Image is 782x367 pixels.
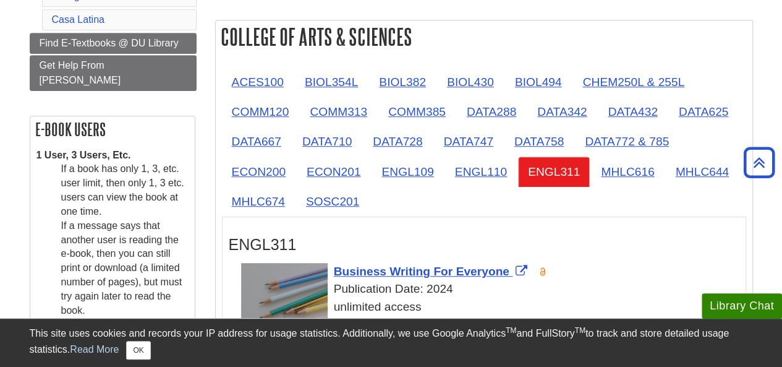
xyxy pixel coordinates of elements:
span: Get Help From [PERSON_NAME] [40,60,121,85]
dt: 1 User, 3 Users, Etc. [36,149,189,163]
h2: E-book Users [30,116,195,142]
a: DATA747 [434,126,503,157]
a: MHLC674 [222,186,295,217]
span: Find E-Textbooks @ DU Library [40,38,179,48]
a: DATA710 [292,126,362,157]
a: MHLC616 [591,157,664,187]
a: ENGL109 [372,157,443,187]
sup: TM [506,326,516,335]
sup: TM [575,326,585,335]
span: Business Writing For Everyone [334,265,509,278]
a: ACES100 [222,67,294,97]
a: MHLC644 [666,157,739,187]
div: Publication Date: 2024 [241,280,739,298]
a: BIOL494 [505,67,572,97]
div: This site uses cookies and records your IP address for usage statistics. Additionally, we use Goo... [30,326,753,360]
a: DATA432 [598,97,667,127]
button: Library Chat [702,293,782,319]
a: Link opens in new window [334,265,531,278]
a: ENGL110 [445,157,517,187]
a: BIOL430 [437,67,504,97]
button: Close [126,341,150,360]
a: SOSC201 [296,186,369,217]
dd: If a book has only 1, 3, etc. user limit, then only 1, 3 etc. users can view the book at one time... [61,162,189,317]
a: COMM120 [222,97,299,127]
a: DATA342 [527,97,597,127]
a: Find E-Textbooks @ DU Library [30,33,197,54]
a: DATA625 [669,97,738,127]
a: COMM385 [378,97,456,127]
a: DATA772 & 785 [575,126,679,157]
img: Open Access [538,267,548,277]
a: ENGL311 [518,157,590,187]
a: Back to Top [739,154,779,171]
a: CHEM250L & 255L [572,67,694,97]
a: ECON201 [297,157,370,187]
h2: College of Arts & Sciences [216,20,752,53]
a: COMM313 [300,97,377,127]
a: DATA288 [457,97,526,127]
a: BIOL354L [295,67,368,97]
a: DATA728 [363,126,432,157]
h3: ENGL311 [229,236,739,254]
a: Read More [70,344,119,355]
a: Get Help From [PERSON_NAME] [30,55,197,91]
a: ECON200 [222,157,295,187]
a: BIOL382 [369,67,436,97]
a: DATA667 [222,126,291,157]
a: DATA758 [504,126,574,157]
a: Casa Latina [52,14,104,25]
